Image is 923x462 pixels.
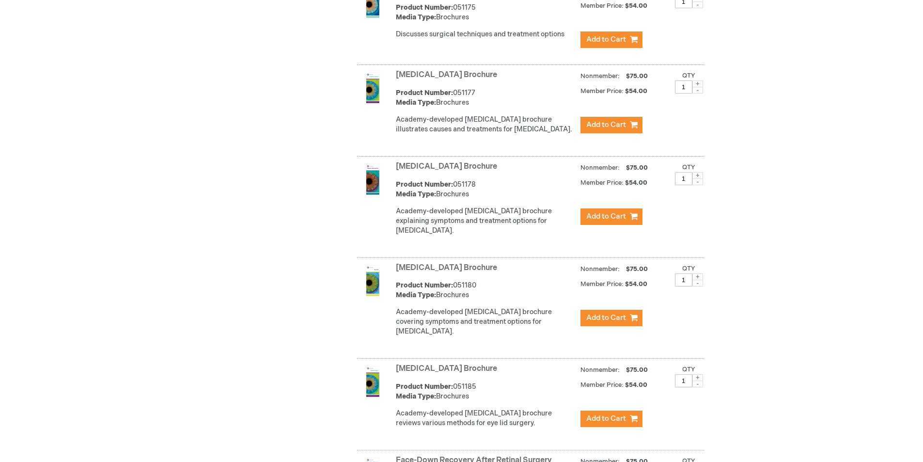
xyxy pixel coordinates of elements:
[396,162,497,171] a: [MEDICAL_DATA] Brochure
[396,190,436,198] strong: Media Type:
[675,80,692,94] input: Qty
[625,280,649,288] span: $54.00
[357,164,388,195] img: Diabetic Retinopathy Brochure
[682,265,695,272] label: Qty
[580,179,624,187] strong: Member Price:
[682,72,695,80] label: Qty
[580,87,624,95] strong: Member Price:
[580,381,624,389] strong: Member Price:
[625,381,649,389] span: $54.00
[357,72,388,103] img: Detached Retina Brochure
[580,70,620,82] strong: Nonmember:
[625,164,649,172] span: $75.00
[625,179,649,187] span: $54.00
[396,180,453,189] strong: Product Number:
[396,291,436,299] strong: Media Type:
[396,207,576,236] div: Academy-developed [MEDICAL_DATA] brochure explaining symptoms and treatment options for [MEDICAL_...
[580,263,620,275] strong: Nonmember:
[675,172,692,185] input: Qty
[580,162,620,174] strong: Nonmember:
[580,208,642,225] button: Add to Cart
[396,409,576,428] div: Academy-developed [MEDICAL_DATA] brochure reviews various methods for eye lid surgery.
[357,265,388,296] img: Dry Eye Brochure
[580,310,642,326] button: Add to Cart
[586,35,626,44] span: Add to Cart
[586,313,626,322] span: Add to Cart
[625,87,649,95] span: $54.00
[580,364,620,376] strong: Nonmember:
[396,364,497,373] a: [MEDICAL_DATA] Brochure
[396,89,453,97] strong: Product Number:
[625,366,649,374] span: $75.00
[580,411,642,427] button: Add to Cart
[396,180,576,199] div: 051178 Brochures
[625,2,649,10] span: $54.00
[580,117,642,133] button: Add to Cart
[586,120,626,129] span: Add to Cart
[396,281,453,289] strong: Product Number:
[357,366,388,397] img: Eyelid Surgery Brochure
[682,163,695,171] label: Qty
[396,3,453,12] strong: Product Number:
[396,382,576,401] div: 051185 Brochures
[396,281,576,300] div: 051180 Brochures
[396,3,576,22] div: 051175 Brochures
[625,265,649,273] span: $75.00
[396,98,436,107] strong: Media Type:
[675,273,692,287] input: Qty
[396,88,576,108] div: 051177 Brochures
[396,30,576,39] div: Discusses surgical techniques and treatment options
[675,374,692,387] input: Qty
[580,32,642,48] button: Add to Cart
[682,366,695,373] label: Qty
[396,13,436,21] strong: Media Type:
[396,382,453,391] strong: Product Number:
[586,212,626,221] span: Add to Cart
[580,280,624,288] strong: Member Price:
[396,70,497,80] a: [MEDICAL_DATA] Brochure
[396,307,576,336] div: Academy-developed [MEDICAL_DATA] brochure covering symptoms and treatment options for [MEDICAL_DA...
[396,115,576,134] div: Academy-developed [MEDICAL_DATA] brochure illustrates causes and treatments for [MEDICAL_DATA].
[396,392,436,400] strong: Media Type:
[586,414,626,423] span: Add to Cart
[625,72,649,80] span: $75.00
[580,2,624,10] strong: Member Price:
[396,263,497,272] a: [MEDICAL_DATA] Brochure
